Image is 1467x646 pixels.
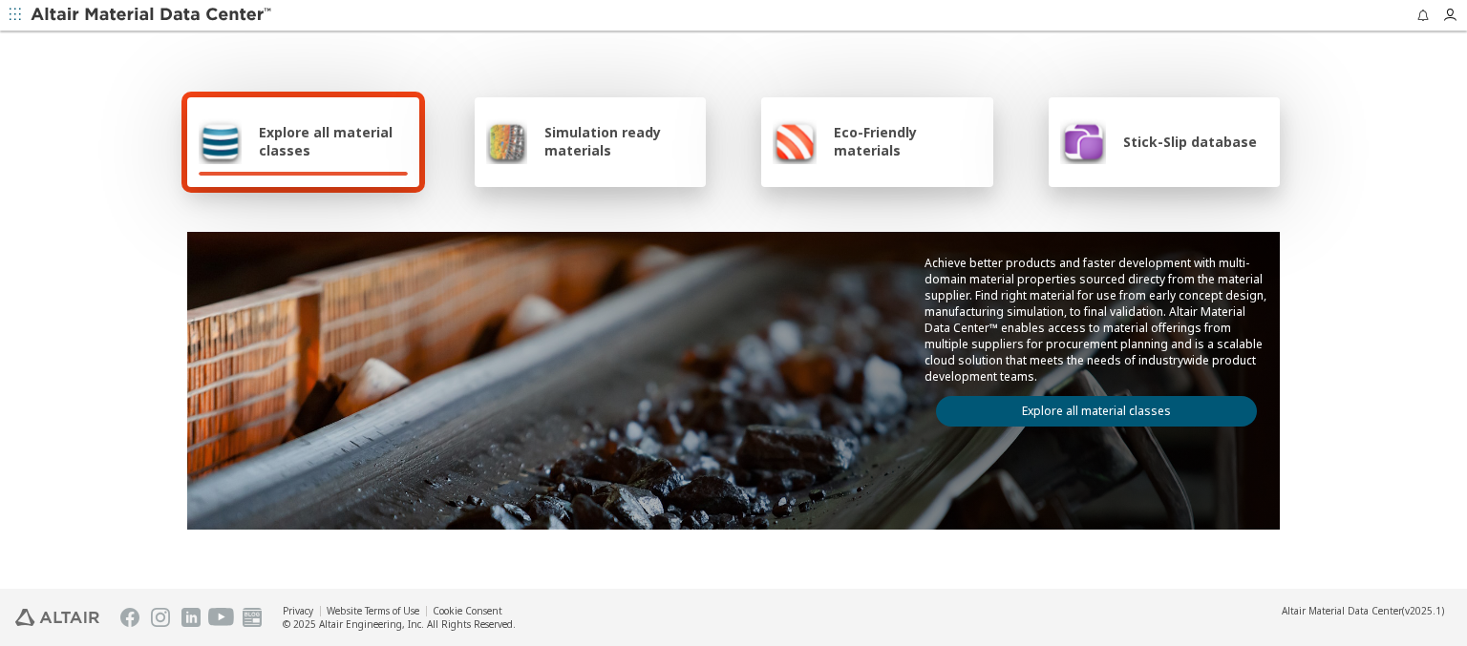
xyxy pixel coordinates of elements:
[773,118,817,164] img: Eco-Friendly materials
[283,617,516,631] div: © 2025 Altair Engineering, Inc. All Rights Reserved.
[544,123,694,159] span: Simulation ready materials
[1060,118,1106,164] img: Stick-Slip database
[1282,604,1402,617] span: Altair Material Data Center
[1282,604,1444,617] div: (v2025.1)
[834,123,981,159] span: Eco-Friendly materials
[31,6,274,25] img: Altair Material Data Center
[199,118,242,164] img: Explore all material classes
[327,604,419,617] a: Website Terms of Use
[1123,133,1257,151] span: Stick-Slip database
[259,123,408,159] span: Explore all material classes
[15,609,99,626] img: Altair Engineering
[936,396,1257,427] a: Explore all material classes
[925,255,1268,385] p: Achieve better products and faster development with multi-domain material properties sourced dire...
[433,604,502,617] a: Cookie Consent
[283,604,313,617] a: Privacy
[486,118,527,164] img: Simulation ready materials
